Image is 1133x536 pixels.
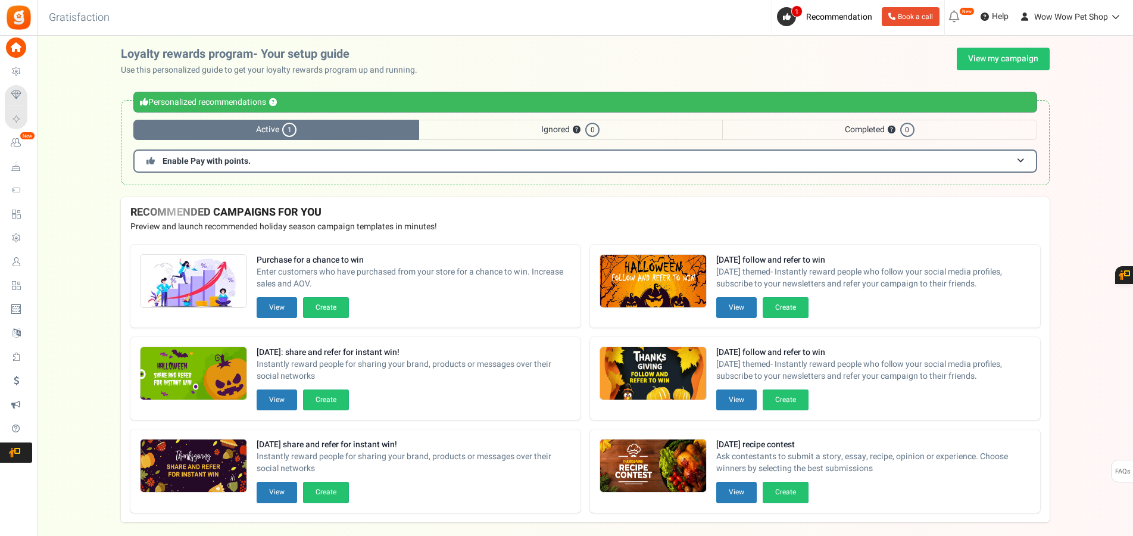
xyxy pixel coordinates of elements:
[257,482,297,503] button: View
[722,120,1037,140] span: Completed
[257,359,571,382] span: Instantly reward people for sharing your brand, products or messages over their social networks
[303,389,349,410] button: Create
[257,297,297,318] button: View
[989,11,1009,23] span: Help
[141,440,246,493] img: Recommended Campaigns
[130,221,1040,233] p: Preview and launch recommended holiday season campaign templates in minutes!
[882,7,940,26] a: Book a call
[959,7,975,15] em: New
[900,123,914,137] span: 0
[257,347,571,359] strong: [DATE]: share and refer for instant win!
[257,254,571,266] strong: Purchase for a chance to win
[419,120,722,140] span: Ignored
[121,64,427,76] p: Use this personalized guide to get your loyalty rewards program up and running.
[763,389,809,410] button: Create
[716,254,1031,266] strong: [DATE] follow and refer to win
[257,439,571,451] strong: [DATE] share and refer for instant win!
[303,297,349,318] button: Create
[133,120,419,140] span: Active
[976,7,1013,26] a: Help
[573,126,580,134] button: ?
[716,389,757,410] button: View
[257,389,297,410] button: View
[763,297,809,318] button: Create
[121,48,427,61] h2: Loyalty rewards program- Your setup guide
[282,123,296,137] span: 1
[257,266,571,290] span: Enter customers who have purchased from your store for a chance to win. Increase sales and AOV.
[257,451,571,475] span: Instantly reward people for sharing your brand, products or messages over their social networks
[600,255,706,308] img: Recommended Campaigns
[5,4,32,31] img: Gratisfaction
[716,347,1031,359] strong: [DATE] follow and refer to win
[36,6,123,30] h3: Gratisfaction
[716,451,1031,475] span: Ask contestants to submit a story, essay, recipe, opinion or experience. Choose winners by select...
[600,440,706,493] img: Recommended Campaigns
[20,132,35,140] em: New
[957,48,1050,70] a: View my campaign
[763,482,809,503] button: Create
[130,207,1040,219] h4: RECOMMENDED CAMPAIGNS FOR YOU
[141,347,246,401] img: Recommended Campaigns
[5,133,32,153] a: New
[777,7,877,26] a: 1 Recommendation
[716,439,1031,451] strong: [DATE] recipe contest
[791,5,803,17] span: 1
[716,482,757,503] button: View
[716,266,1031,290] span: [DATE] themed- Instantly reward people who follow your social media profiles, subscribe to your n...
[163,155,251,167] span: Enable Pay with points.
[269,99,277,107] button: ?
[716,297,757,318] button: View
[133,92,1037,113] div: Personalized recommendations
[1115,460,1131,483] span: FAQs
[806,11,872,23] span: Recommendation
[888,126,895,134] button: ?
[141,255,246,308] img: Recommended Campaigns
[303,482,349,503] button: Create
[600,347,706,401] img: Recommended Campaigns
[585,123,600,137] span: 0
[1034,11,1108,23] span: Wow Wow Pet Shop
[716,359,1031,382] span: [DATE] themed- Instantly reward people who follow your social media profiles, subscribe to your n...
